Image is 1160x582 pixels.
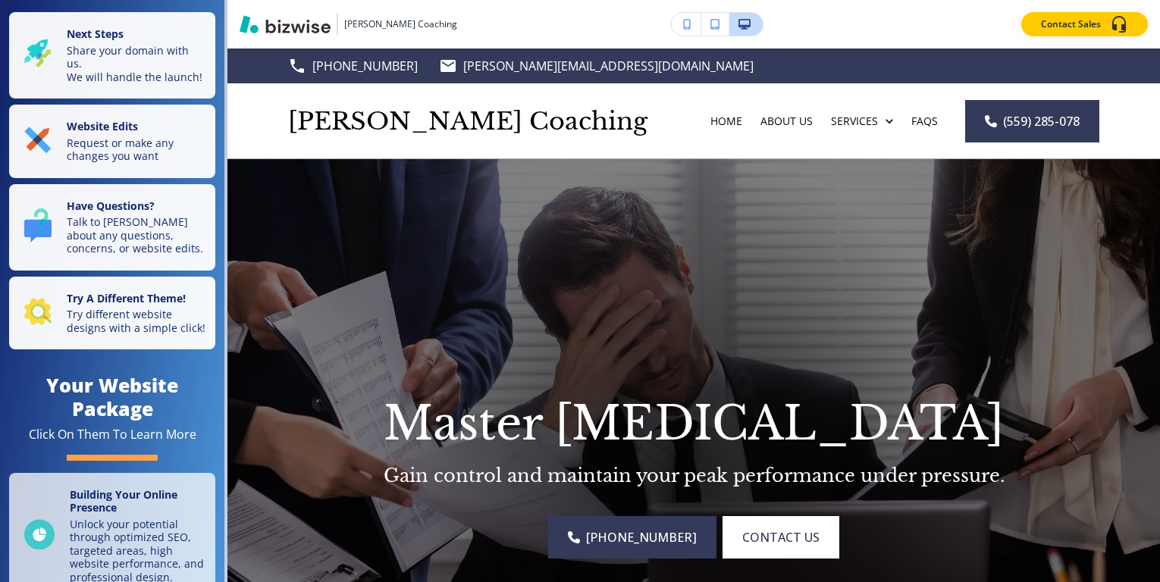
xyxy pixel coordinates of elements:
[67,44,206,84] p: Share your domain with us. We will handle the launch!
[67,136,206,163] p: Request or make any changes you want
[911,114,938,129] p: FAQs
[760,114,813,129] p: About Us
[463,55,754,77] p: [PERSON_NAME][EMAIL_ADDRESS][DOMAIN_NAME]
[439,55,754,77] a: [PERSON_NAME][EMAIL_ADDRESS][DOMAIN_NAME]
[372,465,1016,487] p: Gain control and maintain your peak performance under pressure.
[288,55,418,77] a: [PHONE_NUMBER]
[586,528,697,546] span: [PHONE_NUMBER]
[70,487,177,515] strong: Building Your Online Presence
[742,528,820,546] span: CONTACT US
[1021,12,1148,36] button: Contact Sales
[312,55,418,77] p: [PHONE_NUMBER]
[29,427,196,443] div: Click On Them To Learn More
[710,114,742,129] p: Home
[831,114,878,129] p: Services
[67,27,124,41] strong: Next Steps
[288,107,647,136] h4: [PERSON_NAME] Coaching
[548,516,716,559] a: [PHONE_NUMBER]
[1003,112,1080,130] span: (559) 285-078
[240,13,457,36] button: [PERSON_NAME] Coaching
[9,277,215,350] button: Try A Different Theme!Try different website designs with a simple click!
[240,15,331,33] img: Bizwise Logo
[1108,530,1145,567] iframe: Intercom live chat
[965,100,1099,142] a: (559) 285-078
[67,291,186,305] strong: Try A Different Theme!
[67,119,138,133] strong: Website Edits
[344,17,457,31] h3: [PERSON_NAME] Coaching
[67,308,206,334] p: Try different website designs with a simple click!
[372,397,1016,451] p: Master [MEDICAL_DATA]
[67,199,155,213] strong: Have Questions?
[9,12,215,99] button: Next StepsShare your domain with us.We will handle the launch!
[723,516,839,559] button: CONTACT US
[1041,17,1101,31] p: Contact Sales
[9,105,215,178] button: Website EditsRequest or make any changes you want
[9,184,215,271] button: Have Questions?Talk to [PERSON_NAME] about any questions, concerns, or website edits.
[67,215,206,255] p: Talk to [PERSON_NAME] about any questions, concerns, or website edits.
[9,374,215,421] h4: Your Website Package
